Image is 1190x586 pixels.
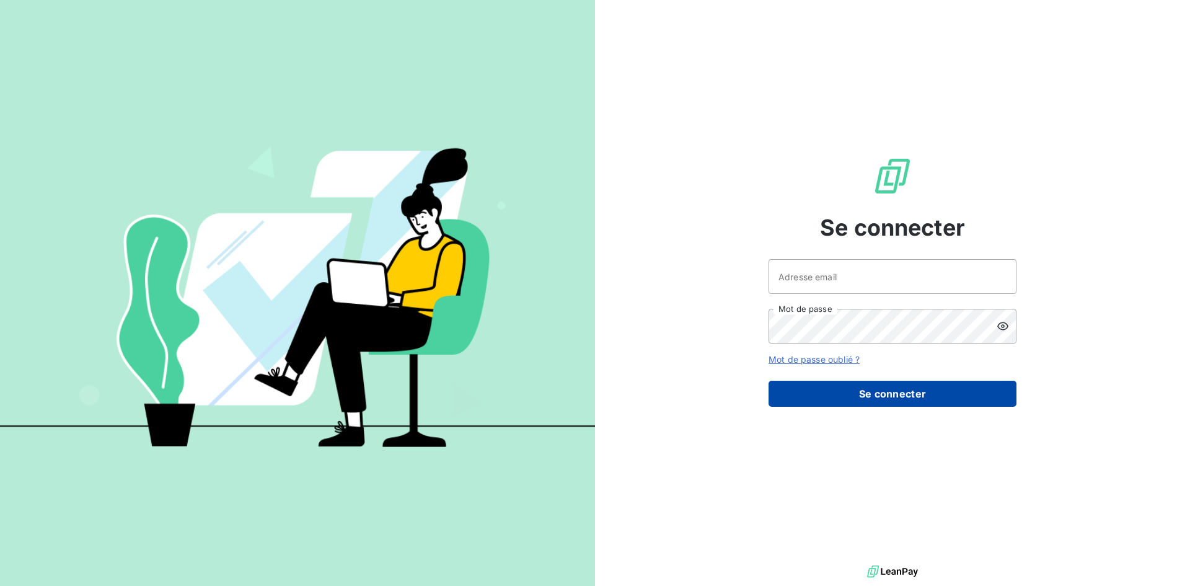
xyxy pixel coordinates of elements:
[873,156,912,196] img: Logo LeanPay
[769,259,1016,294] input: placeholder
[769,354,860,365] a: Mot de passe oublié ?
[867,562,918,581] img: logo
[769,381,1016,407] button: Se connecter
[820,211,965,244] span: Se connecter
